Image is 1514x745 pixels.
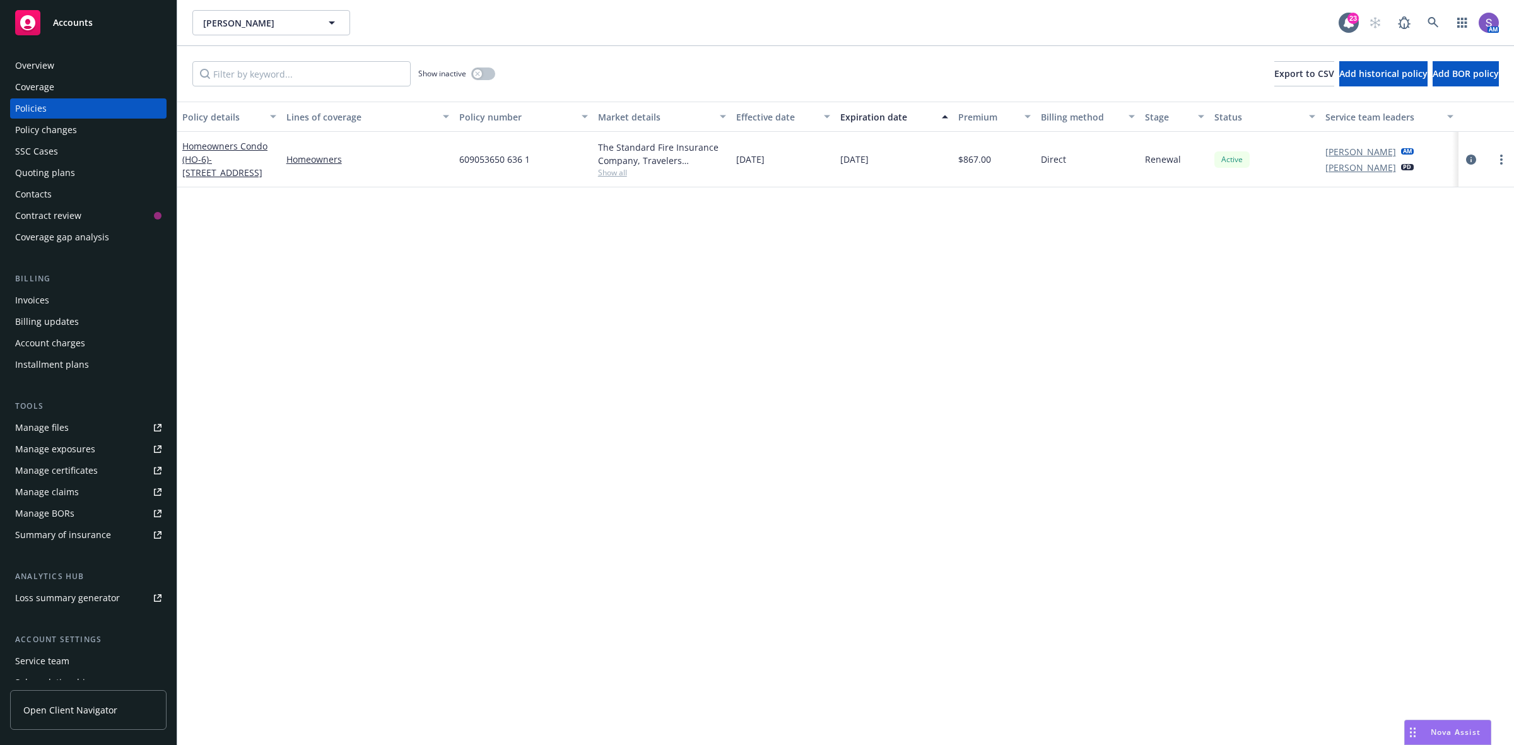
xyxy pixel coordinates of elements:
img: photo [1479,13,1499,33]
div: Billing [10,273,167,285]
a: Coverage gap analysis [10,227,167,247]
div: Contacts [15,184,52,204]
div: Policies [15,98,47,119]
div: Billing method [1041,110,1121,124]
div: Contract review [15,206,81,226]
a: [PERSON_NAME] [1325,161,1396,174]
a: Homeowners Condo (HO-6) [182,140,267,179]
a: Manage BORs [10,503,167,524]
a: Manage claims [10,482,167,502]
button: Stage [1140,102,1209,132]
a: Contacts [10,184,167,204]
a: Quoting plans [10,163,167,183]
button: Service team leaders [1320,102,1459,132]
button: Nova Assist [1404,720,1491,745]
div: Invoices [15,290,49,310]
button: Add historical policy [1339,61,1428,86]
div: Installment plans [15,355,89,375]
div: Coverage [15,77,54,97]
a: Homeowners [286,153,449,166]
a: Contract review [10,206,167,226]
div: Service team leaders [1325,110,1440,124]
a: Summary of insurance [10,525,167,545]
a: Sales relationships [10,672,167,693]
span: [DATE] [736,153,765,166]
span: [DATE] [840,153,869,166]
span: Accounts [53,18,93,28]
div: Manage certificates [15,460,98,481]
div: Premium [958,110,1018,124]
div: Policy changes [15,120,77,140]
a: Manage files [10,418,167,438]
div: Manage claims [15,482,79,502]
div: Account charges [15,333,85,353]
a: Installment plans [10,355,167,375]
a: Policies [10,98,167,119]
div: Policy details [182,110,262,124]
button: Expiration date [835,102,953,132]
a: Service team [10,651,167,671]
a: Loss summary generator [10,588,167,608]
div: Manage BORs [15,503,74,524]
div: Billing updates [15,312,79,332]
a: Billing updates [10,312,167,332]
a: Manage exposures [10,439,167,459]
div: Sales relationships [15,672,95,693]
a: Overview [10,56,167,76]
a: Policy changes [10,120,167,140]
div: Overview [15,56,54,76]
a: more [1494,152,1509,167]
div: Market details [598,110,713,124]
button: Premium [953,102,1036,132]
a: [PERSON_NAME] [1325,145,1396,158]
a: Account charges [10,333,167,353]
a: Start snowing [1363,10,1388,35]
button: Add BOR policy [1433,61,1499,86]
div: Tools [10,400,167,413]
a: SSC Cases [10,141,167,161]
a: circleInformation [1464,152,1479,167]
span: Show all [598,167,727,178]
button: Lines of coverage [281,102,454,132]
div: Policy number [459,110,574,124]
span: Open Client Navigator [23,703,117,717]
span: Show inactive [418,68,466,79]
div: Stage [1145,110,1190,124]
div: Manage exposures [15,439,95,459]
span: Renewal [1145,153,1181,166]
div: Drag to move [1405,720,1421,744]
div: The Standard Fire Insurance Company, Travelers Insurance [598,141,727,167]
a: Search [1421,10,1446,35]
div: Coverage gap analysis [15,227,109,247]
span: Add historical policy [1339,67,1428,79]
button: Policy details [177,102,281,132]
span: 609053650 636 1 [459,153,530,166]
div: SSC Cases [15,141,58,161]
div: Account settings [10,633,167,646]
a: Coverage [10,77,167,97]
div: Lines of coverage [286,110,435,124]
a: Manage certificates [10,460,167,481]
button: Status [1209,102,1320,132]
button: Export to CSV [1274,61,1334,86]
a: Invoices [10,290,167,310]
span: $867.00 [958,153,991,166]
div: Service team [15,651,69,671]
button: [PERSON_NAME] [192,10,350,35]
a: Accounts [10,5,167,40]
div: Analytics hub [10,570,167,583]
span: Export to CSV [1274,67,1334,79]
button: Billing method [1036,102,1140,132]
div: Quoting plans [15,163,75,183]
span: [PERSON_NAME] [203,16,312,30]
div: Summary of insurance [15,525,111,545]
div: Effective date [736,110,816,124]
div: Expiration date [840,110,934,124]
a: Report a Bug [1392,10,1417,35]
span: Active [1219,154,1245,165]
button: Market details [593,102,732,132]
div: Manage files [15,418,69,438]
span: Direct [1041,153,1066,166]
div: Loss summary generator [15,588,120,608]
